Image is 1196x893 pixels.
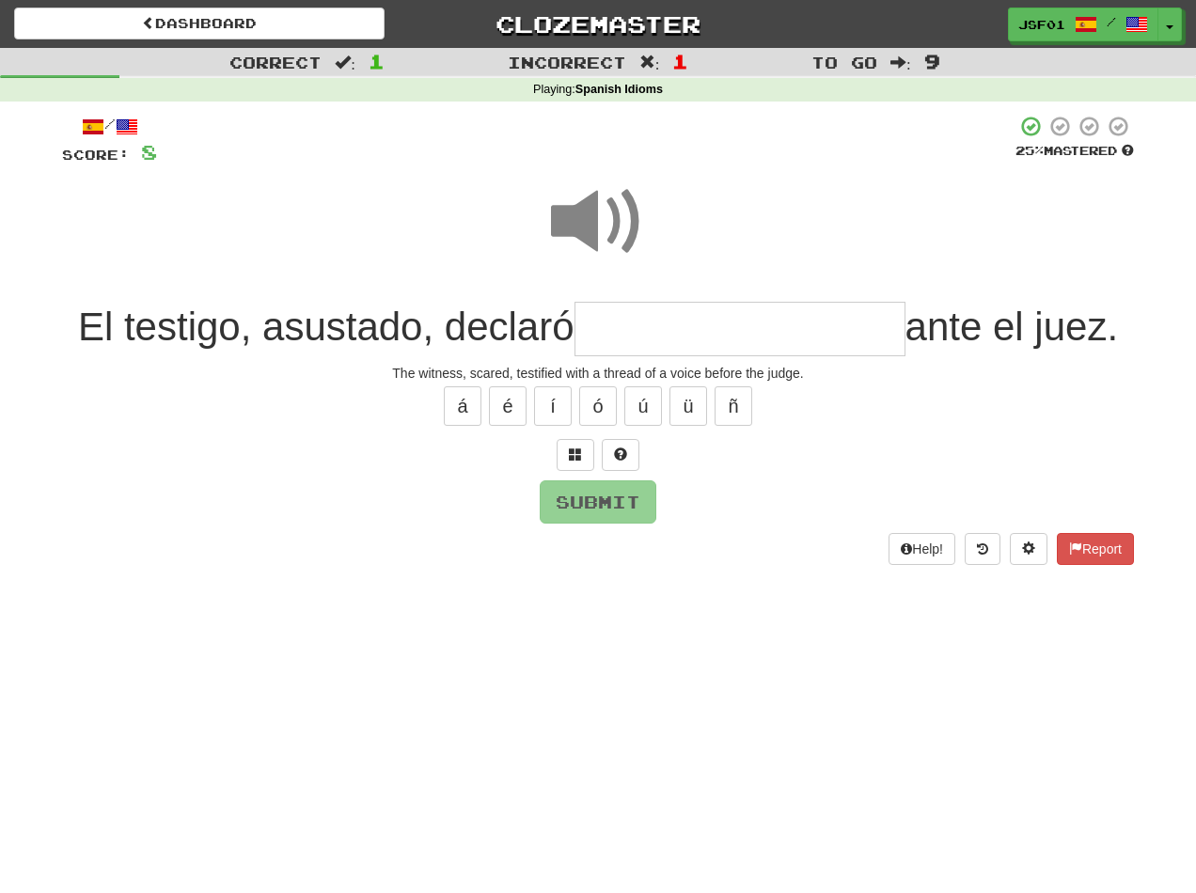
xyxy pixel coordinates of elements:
span: / [1107,15,1116,28]
div: Mastered [1015,143,1134,160]
button: Submit [540,480,656,524]
span: 1 [672,50,688,72]
button: ó [579,386,617,426]
button: Single letter hint - you only get 1 per sentence and score half the points! alt+h [602,439,639,471]
span: : [639,55,660,70]
button: á [444,386,481,426]
span: JSF01 [1018,16,1065,33]
button: é [489,386,527,426]
button: Switch sentence to multiple choice alt+p [557,439,594,471]
button: Help! [889,533,955,565]
span: Correct [229,53,322,71]
button: Round history (alt+y) [965,533,1000,565]
span: : [890,55,911,70]
span: 25 % [1015,143,1044,158]
span: Incorrect [508,53,626,71]
a: JSF01 / [1008,8,1158,41]
strong: Spanish Idioms [575,83,663,96]
span: : [335,55,355,70]
span: 9 [924,50,940,72]
span: To go [811,53,877,71]
span: El testigo, asustado, declaró [78,305,574,349]
button: ú [624,386,662,426]
a: Clozemaster [413,8,783,40]
button: Report [1057,533,1134,565]
button: ñ [715,386,752,426]
span: ante el juez. [905,305,1119,349]
span: 8 [141,140,157,164]
div: / [62,115,157,138]
div: The witness, scared, testified with a thread of a voice before the judge. [62,364,1134,383]
button: ü [669,386,707,426]
span: Score: [62,147,130,163]
button: í [534,386,572,426]
span: 1 [369,50,385,72]
a: Dashboard [14,8,385,39]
